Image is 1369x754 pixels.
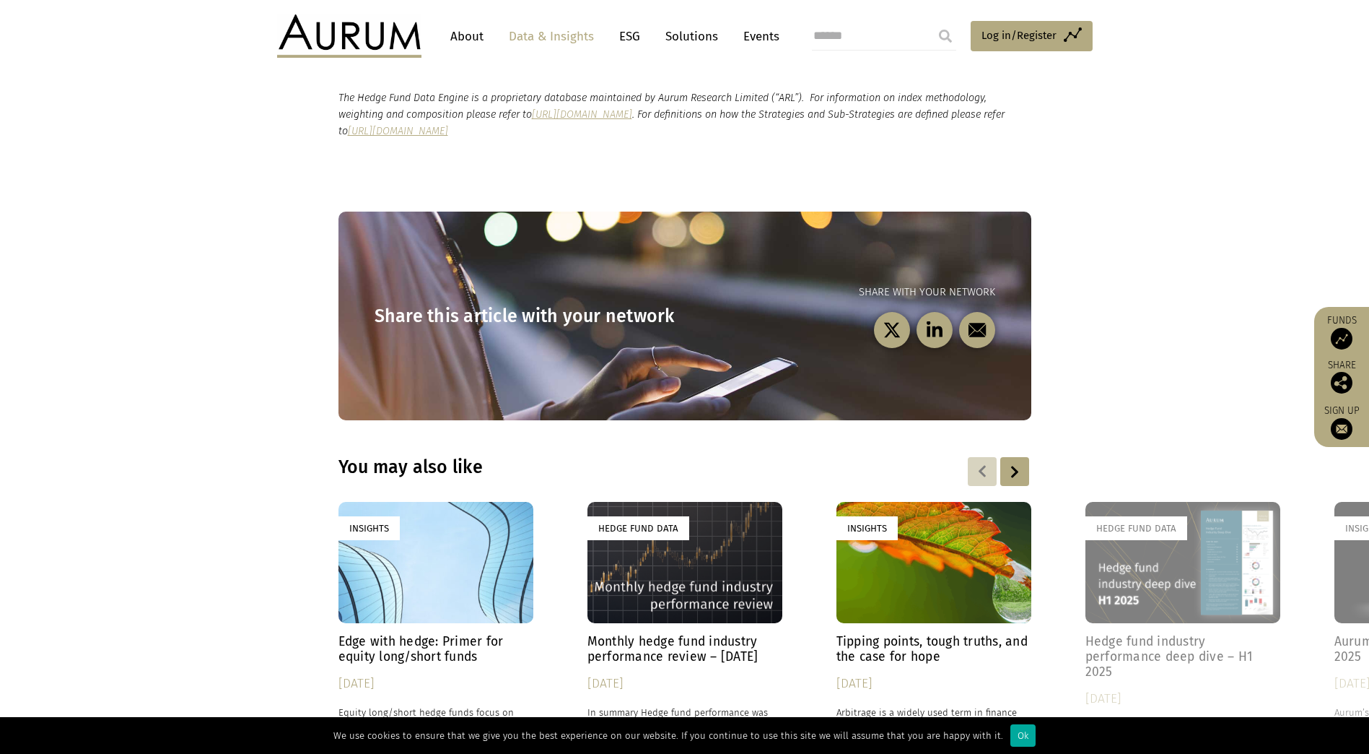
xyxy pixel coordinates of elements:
[338,634,533,664] h4: Edge with hedge: Primer for equity long/short funds
[587,634,782,664] h4: Monthly hedge fund industry performance review – [DATE]
[836,674,1031,694] div: [DATE]
[443,23,491,50] a: About
[1331,328,1352,350] img: Access Funds
[338,90,1031,139] p: The Hedge Fund Data Engine is a proprietary database maintained by Aurum Research Limited (“ARL”)...
[931,22,960,51] input: Submit
[1331,418,1352,440] img: Sign up to our newsletter
[1331,372,1352,394] img: Share this post
[968,321,986,339] img: email-black.svg
[348,125,448,137] a: [URL][DOMAIN_NAME]
[1010,724,1036,747] div: Ok
[1085,634,1280,680] h4: Hedge fund industry performance deep dive – H1 2025
[1085,516,1187,540] div: Hedge Fund Data
[532,108,632,121] a: [URL][DOMAIN_NAME]
[502,23,601,50] a: Data & Insights
[883,321,901,339] img: twitter-black.svg
[375,305,685,327] h3: Share this article with your network
[1321,314,1362,350] a: Funds
[736,23,779,50] a: Events
[971,21,1093,51] a: Log in/Register
[925,321,943,339] img: linkedin-black.svg
[587,516,689,540] div: Hedge Fund Data
[836,634,1031,664] h4: Tipping points, tough truths, and the case for hope
[1085,689,1280,709] div: [DATE]
[277,14,421,58] img: Aurum
[587,674,782,694] div: [DATE]
[1321,360,1362,394] div: Share
[658,23,725,50] a: Solutions
[836,516,898,540] div: Insights
[612,23,647,50] a: ESG
[338,456,845,478] h3: You may also like
[338,674,533,694] div: [DATE]
[981,27,1057,44] span: Log in/Register
[685,284,995,301] p: Share with your network
[1321,404,1362,440] a: Sign up
[338,516,400,540] div: Insights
